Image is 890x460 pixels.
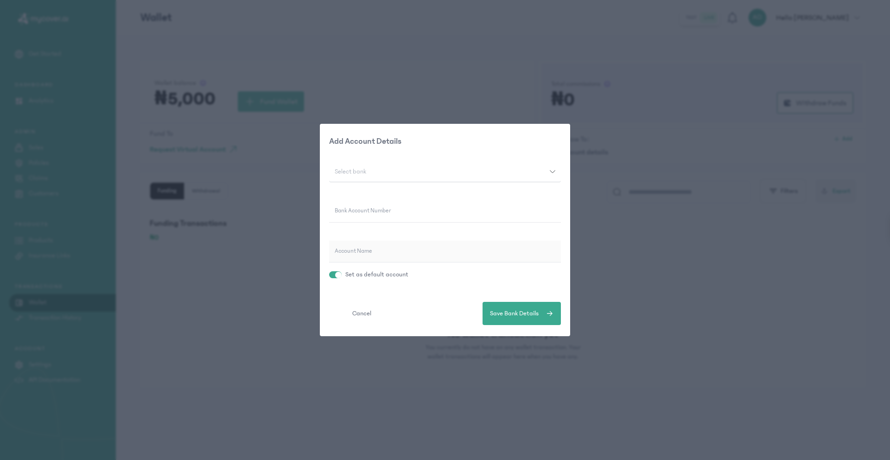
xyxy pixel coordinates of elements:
[335,247,372,256] label: Account Name
[483,302,561,325] button: Save Bank Details
[329,302,394,325] button: Cancel
[329,135,561,148] p: Add Account Details
[345,270,408,280] p: Set as default account
[329,168,372,175] span: Select bank
[335,206,391,216] label: Bank Account Number
[329,161,561,182] button: Select bank
[490,309,539,319] span: Save Bank Details
[352,309,371,319] span: Cancel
